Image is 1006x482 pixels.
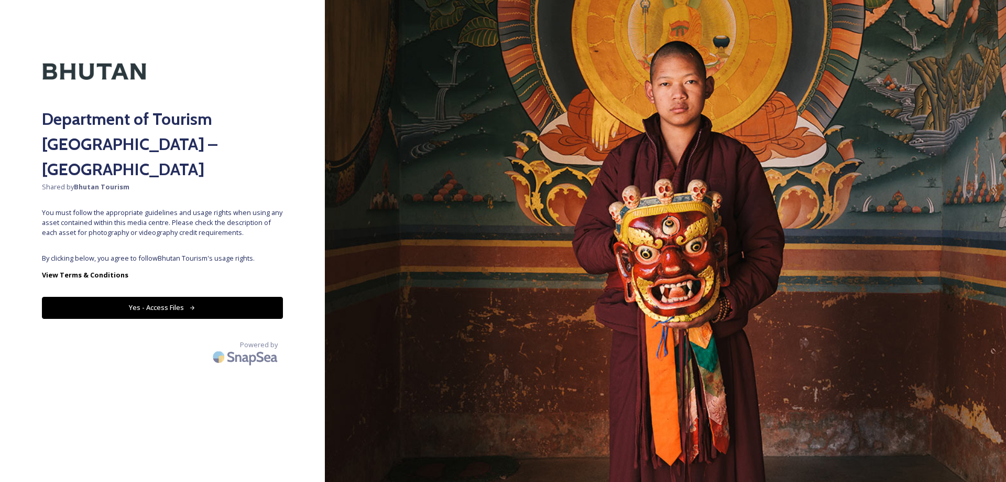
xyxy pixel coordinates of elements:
[42,270,128,280] strong: View Terms & Conditions
[210,345,283,369] img: SnapSea Logo
[42,106,283,182] h2: Department of Tourism [GEOGRAPHIC_DATA] – [GEOGRAPHIC_DATA]
[42,42,147,101] img: Kingdom-of-Bhutan-Logo.png
[42,182,283,192] span: Shared by
[42,269,283,281] a: View Terms & Conditions
[42,253,283,263] span: By clicking below, you agree to follow Bhutan Tourism 's usage rights.
[74,182,129,191] strong: Bhutan Tourism
[42,208,283,238] span: You must follow the appropriate guidelines and usage rights when using any asset contained within...
[42,297,283,318] button: Yes - Access Files
[240,340,278,350] span: Powered by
